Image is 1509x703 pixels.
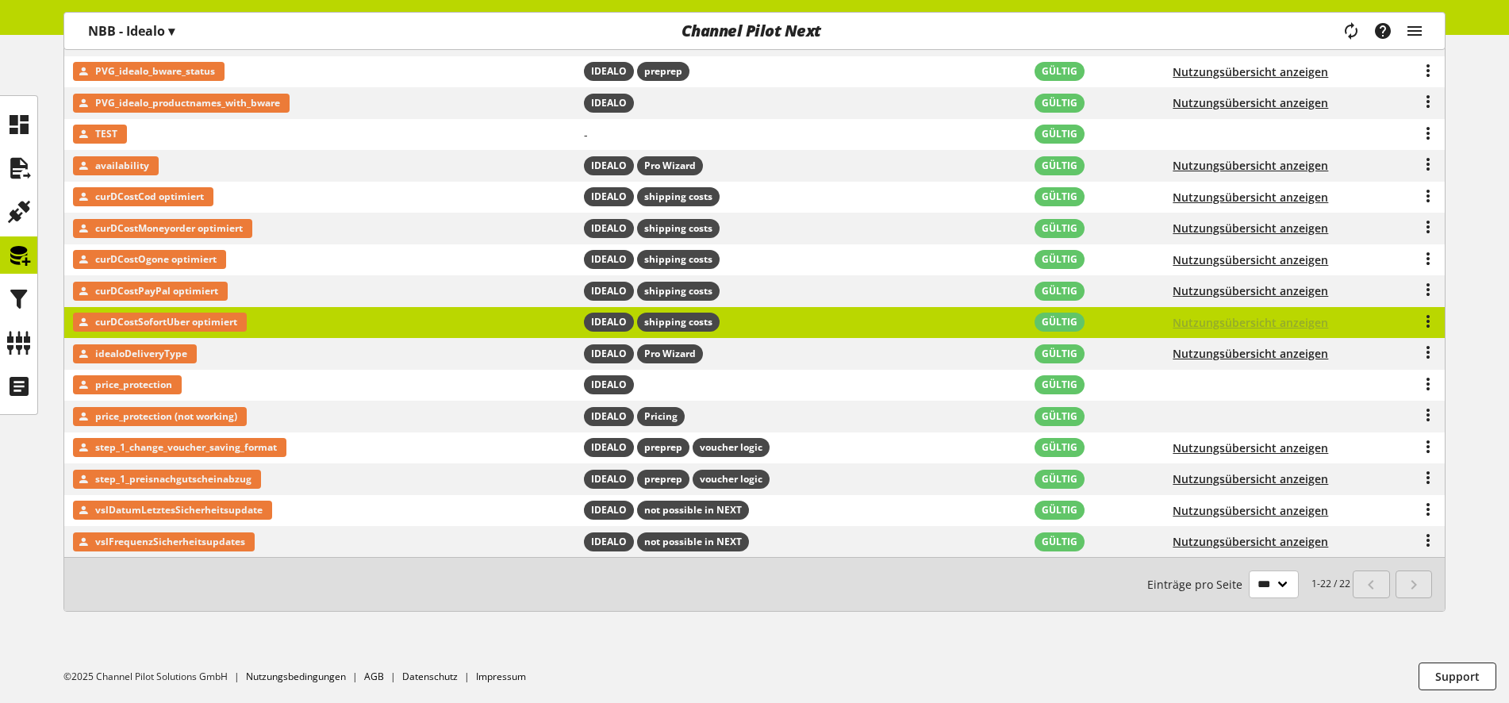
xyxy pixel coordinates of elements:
[700,440,762,455] span: voucher logic
[591,472,627,486] span: IDEALO
[1042,96,1077,110] span: GÜLTIG
[637,250,720,269] span: shipping costs
[693,470,770,489] span: voucher logic
[584,313,634,332] span: IDEALO
[1042,190,1077,204] span: GÜLTIG
[584,156,634,175] span: IDEALO
[63,670,246,684] li: ©2025 Channel Pilot Solutions GmbH
[584,282,634,301] span: IDEALO
[591,96,627,110] span: IDEALO
[1042,64,1077,79] span: GÜLTIG
[476,670,526,683] a: Impressum
[637,344,703,363] span: Pro Wizard
[584,407,634,426] span: IDEALO
[1173,345,1328,362] button: Nutzungsübersicht anzeigen
[584,501,634,520] span: IDEALO
[584,470,634,489] span: IDEALO
[1173,63,1328,80] button: Nutzungsübersicht anzeigen
[591,190,627,204] span: IDEALO
[1173,314,1328,331] button: Nutzungsübersicht anzeigen
[591,221,627,236] span: IDEALO
[1173,471,1328,487] button: Nutzungsübersicht anzeigen
[1173,220,1328,236] button: Nutzungsübersicht anzeigen
[246,670,346,683] a: Nutzungsbedingungen
[95,344,187,363] span: idealoDeliveryType
[591,315,627,329] span: IDEALO
[1042,284,1077,298] span: GÜLTIG
[637,62,689,81] span: preprep
[1173,502,1328,519] button: Nutzungsübersicht anzeigen
[584,375,634,394] span: IDEALO
[95,219,243,238] span: curDCostMoneyorder optimiert
[644,472,682,486] span: preprep
[644,535,742,549] span: not possible in NEXT
[644,221,712,236] span: shipping costs
[95,187,204,206] span: curDCostCod optimiert
[95,501,263,520] span: vslDatumLetztesSicherheitsupdate
[1042,127,1077,141] span: GÜLTIG
[95,532,245,551] span: vslFrequenzSicherheitsupdates
[644,190,712,204] span: shipping costs
[637,438,689,457] span: preprep
[591,64,627,79] span: IDEALO
[591,503,627,517] span: IDEALO
[95,407,237,426] span: price_protection (not working)
[584,62,634,81] span: IDEALO
[584,187,634,206] span: IDEALO
[637,501,749,520] span: not possible in NEXT
[591,159,627,173] span: IDEALO
[95,94,280,113] span: PVG_idealo_productnames_with_bware
[644,347,696,361] span: Pro Wizard
[1042,535,1077,549] span: GÜLTIG
[693,438,770,457] span: voucher logic
[364,670,384,683] a: AGB
[1173,440,1328,456] button: Nutzungsübersicht anzeigen
[63,12,1446,50] nav: main navigation
[1173,189,1328,206] button: Nutzungsübersicht anzeigen
[584,219,634,238] span: IDEALO
[1173,157,1328,174] button: Nutzungsübersicht anzeigen
[1042,503,1077,517] span: GÜLTIG
[591,409,627,424] span: IDEALO
[591,347,627,361] span: IDEALO
[584,344,634,363] span: IDEALO
[644,409,678,424] span: Pricing
[1173,282,1328,299] span: Nutzungsübersicht anzeigen
[591,378,627,392] span: IDEALO
[700,472,762,486] span: voucher logic
[1042,159,1077,173] span: GÜLTIG
[637,187,720,206] span: shipping costs
[1042,472,1077,486] span: GÜLTIG
[1173,533,1328,550] button: Nutzungsübersicht anzeigen
[644,159,696,173] span: Pro Wizard
[1173,94,1328,111] button: Nutzungsübersicht anzeigen
[1042,315,1077,329] span: GÜLTIG
[168,22,175,40] span: ▾
[1173,252,1328,268] span: Nutzungsübersicht anzeigen
[637,313,720,332] span: shipping costs
[591,252,627,267] span: IDEALO
[1042,347,1077,361] span: GÜLTIG
[1147,576,1249,593] span: Einträge pro Seite
[95,313,237,332] span: curDCostSofortUber optimiert
[637,532,749,551] span: not possible in NEXT
[637,282,720,301] span: shipping costs
[591,440,627,455] span: IDEALO
[637,156,703,175] span: Pro Wizard
[1042,378,1077,392] span: GÜLTIG
[402,670,458,683] a: Datenschutz
[644,252,712,267] span: shipping costs
[1042,409,1077,424] span: GÜLTIG
[95,125,117,144] span: TEST
[584,94,634,113] span: IDEALO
